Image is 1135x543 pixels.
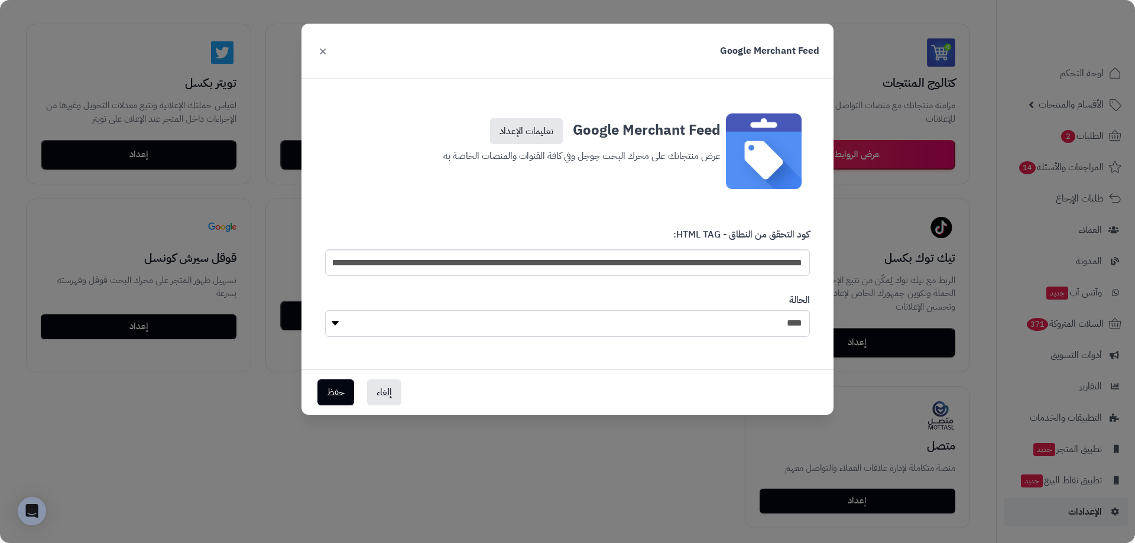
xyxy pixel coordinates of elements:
p: عرض منتجاتك على محرك البحث جوجل وفي كافة القنوات والمنصات الخاصة به [414,144,721,164]
div: Open Intercom Messenger [18,497,46,525]
h3: Google Merchant Feed [720,44,819,58]
label: كود التحقق من النطاق - HTML TAG: [673,228,810,246]
button: × [316,38,330,64]
h3: Google Merchant Feed [414,113,721,144]
label: الحالة [789,294,810,307]
button: حفظ [317,379,354,405]
img: MerchantFeed.png [726,113,802,189]
button: إلغاء [367,379,401,405]
a: تعليمات الإعداد [490,118,563,144]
